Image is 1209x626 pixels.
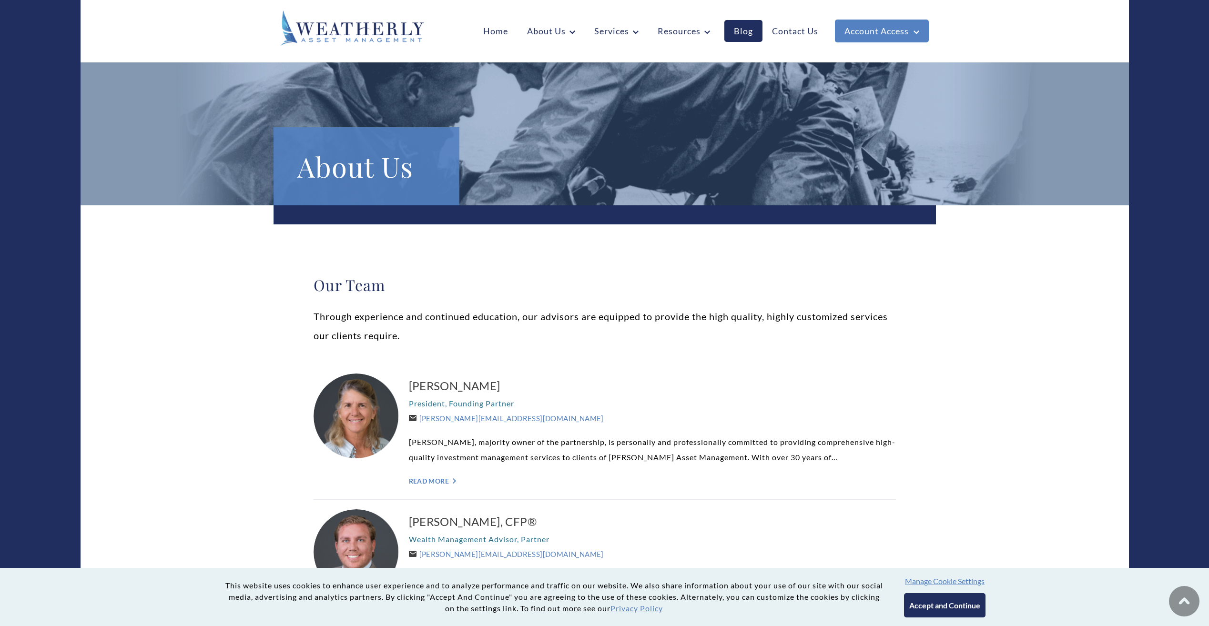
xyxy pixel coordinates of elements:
p: Wealth Management Advisor, Partner [409,532,896,547]
p: [PERSON_NAME], majority owner of the partnership, is personally and professionally committed to p... [409,434,896,465]
a: Blog [724,20,762,42]
a: Contact Us [762,20,828,42]
a: Privacy Policy [610,604,663,613]
a: Resources [648,20,720,42]
button: Manage Cookie Settings [905,576,985,586]
a: Home [474,20,518,42]
a: [PERSON_NAME] [409,378,896,394]
a: [PERSON_NAME][EMAIL_ADDRESS][DOMAIN_NAME] [409,414,604,423]
img: Weatherly [281,10,424,46]
button: Accept and Continue [904,593,985,617]
a: [PERSON_NAME], CFP® [409,514,896,529]
h2: Our Team [314,275,896,294]
p: This website uses cookies to enhance user experience and to analyze performance and traffic on ou... [224,580,885,614]
p: President, Founding Partner [409,396,896,411]
a: Services [585,20,648,42]
a: [PERSON_NAME][EMAIL_ADDRESS][DOMAIN_NAME] [409,550,604,558]
h1: About Us [297,151,436,182]
a: Account Access [835,20,929,42]
p: Through experience and continued education, our advisors are equipped to provide the high quality... [314,307,896,345]
a: Read More "> [409,477,896,485]
a: About Us [518,20,585,42]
